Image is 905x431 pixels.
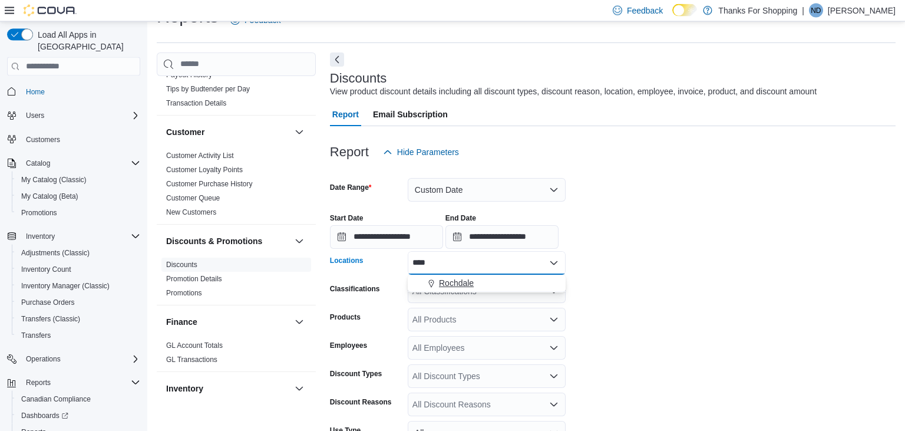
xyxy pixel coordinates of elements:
span: Purchase Orders [16,295,140,310]
span: Transfers (Classic) [21,314,80,324]
span: Catalog [21,156,140,170]
span: Home [21,84,140,99]
input: Press the down key to open a popover containing a calendar. [445,225,559,249]
span: Home [26,87,45,97]
a: My Catalog (Beta) [16,189,83,203]
button: Open list of options [549,371,559,381]
a: Promotions [16,206,62,220]
span: Catalog [26,159,50,168]
div: Customer [157,149,316,224]
button: Users [21,108,49,123]
button: Home [2,83,145,100]
button: Users [2,107,145,124]
label: Date Range [330,183,372,192]
button: Discounts & Promotions [166,235,290,247]
a: Payout History [166,71,212,79]
span: Tips by Budtender per Day [166,84,250,94]
button: Inventory [2,228,145,245]
a: Dashboards [16,409,73,423]
span: Customer Queue [166,193,220,203]
label: Discount Types [330,369,382,379]
a: Transaction Details [166,99,226,107]
span: Purchase Orders [21,298,75,307]
button: Purchase Orders [12,294,145,311]
button: Catalog [2,155,145,172]
div: Discounts & Promotions [157,258,316,305]
p: Thanks For Shopping [718,4,797,18]
button: My Catalog (Classic) [12,172,145,188]
button: Finance [166,316,290,328]
span: Transfers (Classic) [16,312,140,326]
button: Inventory Manager (Classic) [12,278,145,294]
a: My Catalog (Classic) [16,173,91,187]
p: | [802,4,804,18]
a: Customer Activity List [166,152,234,160]
button: Custom Date [408,178,566,202]
span: GL Account Totals [166,341,223,350]
a: Transfers [16,328,55,343]
input: Press the down key to open a popover containing a calendar. [330,225,443,249]
span: Promotions [166,288,202,298]
span: Operations [21,352,140,366]
a: New Customers [166,208,216,216]
button: Open list of options [549,315,559,324]
span: Feedback [627,5,663,17]
button: Operations [2,351,145,367]
span: Transfers [21,331,51,340]
span: Adjustments (Classic) [21,248,90,258]
button: Customers [2,131,145,148]
button: Open list of options [549,343,559,353]
span: Inventory Manager (Classic) [16,279,140,293]
span: Inventory [26,232,55,241]
label: Start Date [330,213,364,223]
a: Discounts [166,261,197,269]
label: Employees [330,341,367,350]
span: Customers [21,132,140,147]
button: Inventory [292,381,306,396]
button: Inventory Count [12,261,145,278]
span: Hide Parameters [397,146,459,158]
span: My Catalog (Classic) [21,175,87,185]
a: Canadian Compliance [16,392,95,406]
a: GL Transactions [166,356,217,364]
span: My Catalog (Classic) [16,173,140,187]
button: Close list of options [549,258,559,268]
a: Promotion Details [166,275,222,283]
span: Customer Purchase History [166,179,253,189]
button: Customer [292,125,306,139]
button: Inventory [166,383,290,394]
a: Home [21,85,49,99]
div: Finance [157,338,316,371]
button: Inventory [21,229,60,244]
span: Inventory Count [21,265,71,274]
span: Promotion Details [166,274,222,284]
label: Products [330,312,361,322]
span: Reports [26,378,51,387]
span: ND [811,4,821,18]
label: Classifications [330,284,380,294]
span: Transfers [16,328,140,343]
span: Discounts [166,260,197,269]
button: My Catalog (Beta) [12,188,145,205]
span: Promotions [21,208,57,218]
label: Locations [330,256,364,265]
button: Canadian Compliance [12,391,145,407]
a: Adjustments (Classic) [16,246,94,260]
label: End Date [445,213,476,223]
span: Transaction Details [166,98,226,108]
button: Promotions [12,205,145,221]
p: [PERSON_NAME] [828,4,896,18]
span: Report [332,103,359,126]
span: New Customers [166,208,216,217]
div: View product discount details including all discount types, discount reason, location, employee, ... [330,85,817,98]
h3: Discounts & Promotions [166,235,262,247]
span: Dashboards [21,411,68,420]
h3: Customer [166,126,204,138]
span: Operations [26,354,61,364]
button: Next [330,52,344,67]
button: Hide Parameters [378,140,464,164]
h3: Discounts [330,71,387,85]
h3: Finance [166,316,197,328]
button: Reports [2,374,145,391]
